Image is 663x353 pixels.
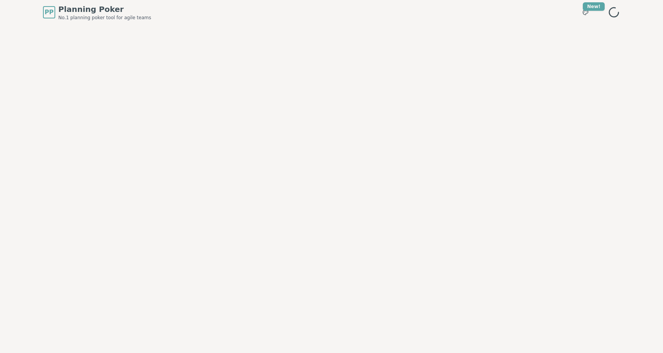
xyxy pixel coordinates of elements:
button: New! [579,5,592,19]
span: Planning Poker [58,4,151,15]
span: PP [45,8,53,17]
div: New! [583,2,605,11]
span: No.1 planning poker tool for agile teams [58,15,151,21]
a: PPPlanning PokerNo.1 planning poker tool for agile teams [43,4,151,21]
